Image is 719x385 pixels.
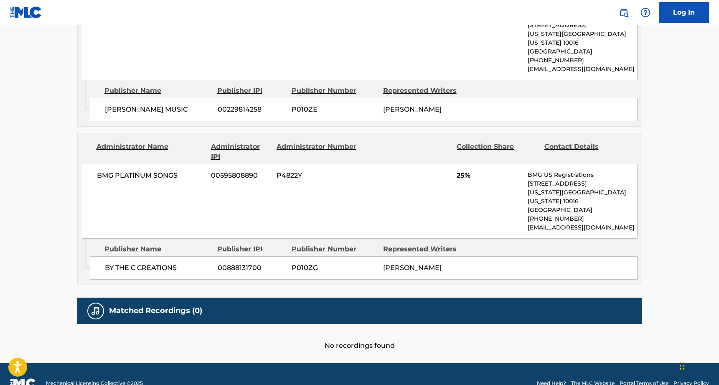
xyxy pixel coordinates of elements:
p: [PHONE_NUMBER] [528,214,637,223]
p: [US_STATE][GEOGRAPHIC_DATA][US_STATE] 10016 [528,188,637,206]
img: help [640,8,650,18]
span: 00229814258 [218,105,285,115]
span: 00888131700 [218,263,285,273]
span: BMG PLATINUM SONGS [97,171,205,181]
div: Administrator Number [277,142,358,162]
p: [GEOGRAPHIC_DATA] [528,47,637,56]
p: [US_STATE][GEOGRAPHIC_DATA][US_STATE] 10016 [528,30,637,47]
span: P010ZE [292,105,377,115]
div: Administrator IPI [211,142,270,162]
div: Drag [680,353,685,378]
div: Represented Writers [383,86,468,96]
img: MLC Logo [10,6,42,18]
span: BY THE C CREATIONS [105,263,211,273]
a: Public Search [615,4,632,21]
p: [EMAIL_ADDRESS][DOMAIN_NAME] [528,65,637,74]
div: Publisher Number [292,244,377,254]
p: [STREET_ADDRESS] [528,21,637,30]
span: [PERSON_NAME] MUSIC [105,105,211,115]
span: P4822Y [277,171,358,181]
div: Contact Details [544,142,625,162]
span: [PERSON_NAME] [383,264,442,272]
span: 00595808890 [211,171,270,181]
div: Publisher Name [104,244,211,254]
div: Collection Share [457,142,538,162]
p: [GEOGRAPHIC_DATA] [528,206,637,214]
div: Administrator Name [97,142,205,162]
span: [PERSON_NAME] [383,105,442,113]
iframe: Chat Widget [677,345,719,385]
p: [EMAIL_ADDRESS][DOMAIN_NAME] [528,223,637,232]
div: Publisher IPI [217,86,285,96]
p: [STREET_ADDRESS] [528,179,637,188]
div: Publisher Name [104,86,211,96]
img: search [619,8,629,18]
span: P010ZG [292,263,377,273]
span: 25% [457,171,521,181]
p: BMG US Registrations [528,171,637,179]
h5: Matched Recordings (0) [109,306,202,316]
div: No recordings found [77,324,642,351]
a: Log In [659,2,709,23]
div: Publisher Number [292,86,377,96]
p: [PHONE_NUMBER] [528,56,637,65]
div: Publisher IPI [217,244,285,254]
div: Represented Writers [383,244,468,254]
div: Help [637,4,654,21]
img: Matched Recordings [91,306,101,316]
